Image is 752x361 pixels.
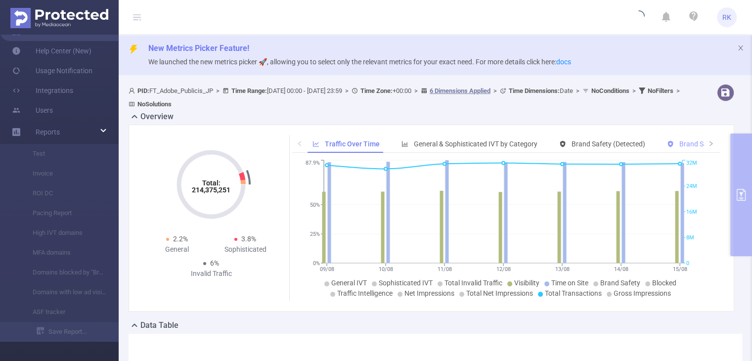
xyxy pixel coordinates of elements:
[466,289,533,297] span: Total Net Impressions
[490,87,500,94] span: >
[140,319,178,331] h2: Data Table
[325,140,380,148] span: Traffic Over Time
[404,289,454,297] span: Net Impressions
[12,81,73,100] a: Integrations
[202,179,221,187] tspan: Total:
[401,140,408,147] i: icon: bar-chart
[633,10,645,24] i: icon: loading
[614,266,628,272] tspan: 14/08
[600,279,640,287] span: Brand Safety
[312,140,319,147] i: icon: line-chart
[673,87,683,94] span: >
[514,279,539,287] span: Visibility
[148,44,249,53] span: New Metrics Picker Feature!
[129,45,138,54] i: icon: thunderbolt
[686,183,697,189] tspan: 24M
[148,58,571,66] span: We launched the new metrics picker 🚀, allowing you to select only the relevant metrics for your e...
[551,279,588,287] span: Time on Site
[591,87,629,94] b: No Conditions
[648,87,673,94] b: No Filters
[213,87,222,94] span: >
[672,266,687,272] tspan: 15/08
[496,266,510,272] tspan: 12/08
[10,8,108,28] img: Protected Media
[231,87,267,94] b: Time Range:
[686,260,689,267] tspan: 0
[129,87,683,108] span: FT_Adobe_Publicis_JP [DATE] 00:00 - [DATE] 23:59 +00:00
[686,209,697,215] tspan: 16M
[137,87,149,94] b: PID:
[509,87,573,94] span: Date
[572,140,645,148] span: Brand Safety (Detected)
[337,289,393,297] span: Traffic Intelligence
[545,289,602,297] span: Total Transactions
[12,41,91,61] a: Help Center (New)
[140,111,174,123] h2: Overview
[411,87,421,94] span: >
[192,186,230,194] tspan: 214,375,251
[331,279,367,287] span: General IVT
[313,260,320,267] tspan: 0%
[708,140,714,146] i: icon: right
[437,266,451,272] tspan: 11/08
[378,266,393,272] tspan: 10/08
[36,122,60,142] a: Reports
[143,244,211,255] div: General
[211,244,279,255] div: Sophisticated
[306,160,320,167] tspan: 87.9%
[177,269,245,279] div: Invalid Traffic
[555,266,569,272] tspan: 13/08
[556,58,571,66] a: docs
[509,87,560,94] b: Time Dimensions :
[297,140,303,146] i: icon: left
[430,87,490,94] u: 6 Dimensions Applied
[679,140,750,148] span: Brand Safety (Blocked)
[137,100,172,108] b: No Solutions
[210,259,219,267] span: 6%
[342,87,352,94] span: >
[629,87,639,94] span: >
[241,235,256,243] span: 3.8%
[129,88,137,94] i: icon: user
[414,140,537,148] span: General & Sophisticated IVT by Category
[310,231,320,237] tspan: 25%
[652,279,676,287] span: Blocked
[173,235,188,243] span: 2.2%
[686,234,694,241] tspan: 8M
[444,279,502,287] span: Total Invalid Traffic
[737,45,744,51] i: icon: close
[722,7,731,27] span: RK
[36,128,60,136] span: Reports
[614,289,671,297] span: Gross Impressions
[360,87,393,94] b: Time Zone:
[12,61,92,81] a: Usage Notification
[573,87,582,94] span: >
[319,266,334,272] tspan: 09/08
[310,202,320,208] tspan: 50%
[686,160,697,167] tspan: 32M
[737,43,744,53] button: icon: close
[379,279,433,287] span: Sophisticated IVT
[12,100,53,120] a: Users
